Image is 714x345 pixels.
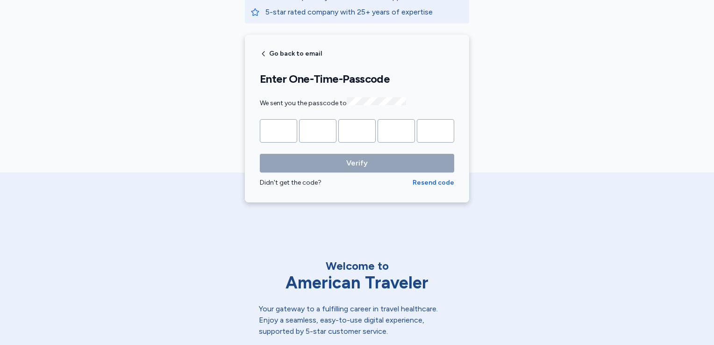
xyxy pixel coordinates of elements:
input: Please enter OTP character 2 [299,119,336,143]
input: Please enter OTP character 3 [338,119,376,143]
h1: Enter One-Time-Passcode [260,72,454,86]
button: Go back to email [260,50,322,57]
span: Go back to email [269,50,322,57]
div: Welcome to [259,259,455,273]
button: Verify [260,154,454,172]
div: Didn't get the code? [260,178,413,187]
div: American Traveler [259,273,455,292]
input: Please enter OTP character 5 [417,119,454,143]
span: We sent you the passcode to [260,99,406,107]
input: Please enter OTP character 4 [378,119,415,143]
button: Resend code [413,178,454,187]
span: Verify [346,158,368,169]
p: 5-star rated company with 25+ years of expertise [265,7,464,18]
input: Please enter OTP character 1 [260,119,297,143]
div: Your gateway to a fulfilling career in travel healthcare. Enjoy a seamless, easy-to-use digital e... [259,303,455,337]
